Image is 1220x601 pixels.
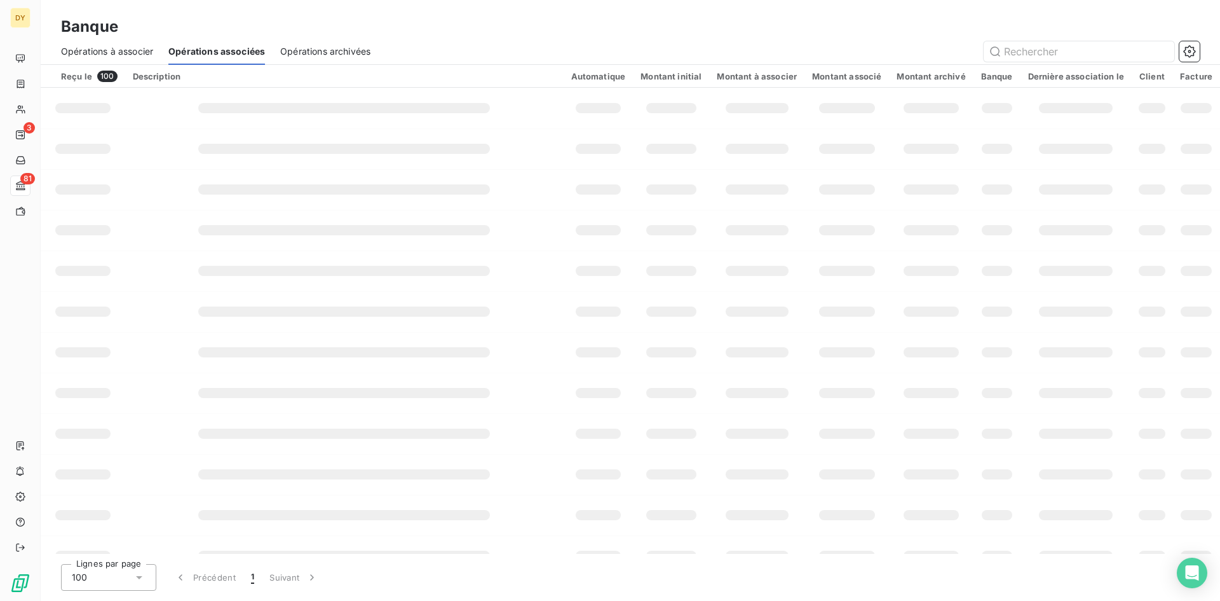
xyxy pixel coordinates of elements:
[571,71,626,81] div: Automatique
[10,573,30,593] img: Logo LeanPay
[243,564,262,591] button: 1
[640,71,701,81] div: Montant initial
[717,71,797,81] div: Montant à associer
[251,571,254,584] span: 1
[984,41,1174,62] input: Rechercher
[1177,558,1207,588] div: Open Intercom Messenger
[981,71,1013,81] div: Banque
[61,71,118,82] div: Reçu le
[168,45,265,58] span: Opérations associées
[72,571,87,584] span: 100
[1139,71,1165,81] div: Client
[812,71,881,81] div: Montant associé
[1028,71,1124,81] div: Dernière association le
[897,71,965,81] div: Montant archivé
[262,564,326,591] button: Suivant
[1180,71,1212,81] div: Facture
[10,8,30,28] div: DY
[61,45,153,58] span: Opérations à associer
[133,71,556,81] div: Description
[280,45,370,58] span: Opérations archivées
[20,173,35,184] span: 81
[24,122,35,134] span: 3
[166,564,243,591] button: Précédent
[97,71,117,82] span: 100
[61,15,118,38] h3: Banque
